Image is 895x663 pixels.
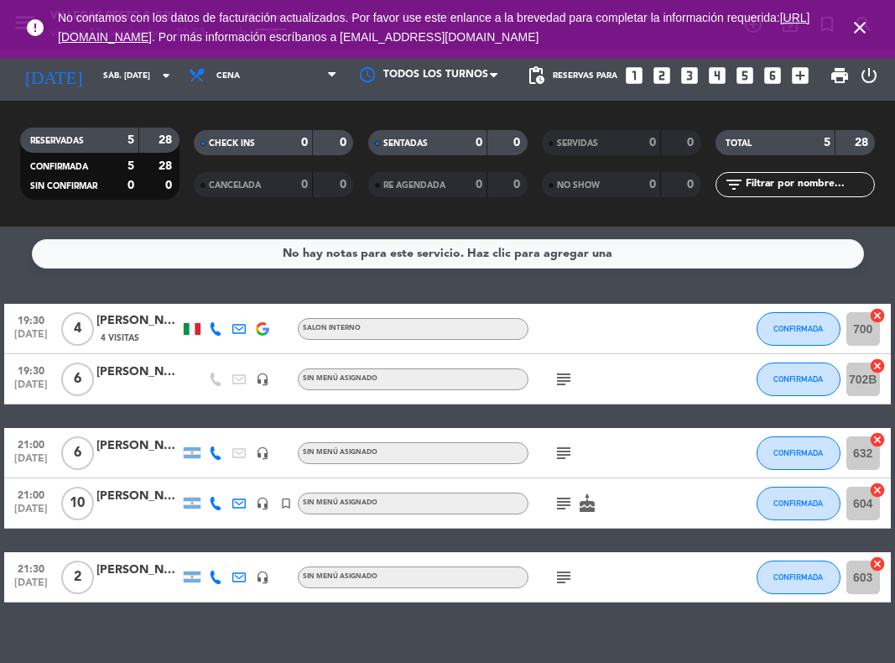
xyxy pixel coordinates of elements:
span: 6 [61,363,94,396]
span: No contamos con los datos de facturación actualizados. Por favor use este enlance a la brevedad p... [58,11,810,44]
span: 6 [61,436,94,470]
i: cancel [869,358,886,374]
i: add_box [789,65,811,86]
strong: 0 [301,179,308,191]
strong: 0 [127,180,134,191]
strong: 0 [165,180,175,191]
i: subject [554,493,574,514]
strong: 0 [687,137,697,149]
span: Sin menú asignado [303,499,377,506]
span: Sin menú asignado [303,375,377,382]
span: SALON INTERNO [303,325,361,331]
strong: 0 [513,137,523,149]
i: headset_mic [256,497,269,510]
i: cancel [869,307,886,324]
span: Sin menú asignado [303,449,377,456]
div: [PERSON_NAME] [96,363,180,382]
span: CONFIRMADA [773,499,823,508]
strong: 0 [649,137,656,149]
span: 2 [61,561,94,594]
span: Sin menú asignado [303,573,377,580]
i: cancel [869,556,886,572]
span: [DATE] [10,577,52,597]
a: [URL][DOMAIN_NAME] [58,11,810,44]
i: headset_mic [256,446,269,460]
i: subject [554,567,574,587]
span: CANCELADA [209,181,261,190]
span: 19:30 [10,310,52,329]
strong: 0 [476,137,482,149]
div: LOG OUT [856,50,882,101]
span: Cena [216,71,240,81]
button: CONFIRMADA [757,436,840,470]
span: [DATE] [10,453,52,472]
strong: 0 [340,137,350,149]
span: SIN CONFIRMAR [30,182,97,191]
strong: 0 [687,179,697,191]
strong: 0 [513,179,523,191]
input: Filtrar por nombre... [744,175,874,194]
i: cancel [869,431,886,448]
span: CONFIRMADA [773,448,823,457]
i: [DATE] [13,58,95,92]
strong: 28 [159,134,175,146]
i: arrow_drop_down [156,65,176,86]
strong: 0 [340,179,350,191]
i: close [850,18,870,38]
i: headset_mic [256,373,269,386]
span: RESERVADAS [30,137,84,145]
div: No hay notas para este servicio. Haz clic para agregar una [283,244,612,264]
span: pending_actions [526,65,546,86]
span: 4 [61,312,94,346]
span: CONFIRMADA [773,324,823,333]
span: 10 [61,487,94,520]
span: [DATE] [10,379,52,399]
i: looks_6 [762,65,783,86]
button: CONFIRMADA [757,487,840,520]
a: . Por más información escríbanos a [EMAIL_ADDRESS][DOMAIN_NAME] [152,30,539,44]
span: CONFIRMADA [773,572,823,582]
span: 21:00 [10,484,52,504]
span: NO SHOW [557,181,600,190]
span: 19:30 [10,360,52,379]
div: [PERSON_NAME] [96,561,180,580]
button: CONFIRMADA [757,312,840,346]
i: looks_5 [734,65,756,86]
strong: 5 [824,137,830,149]
div: [PERSON_NAME] [96,311,180,331]
i: turned_in_not [279,497,293,510]
strong: 5 [127,160,134,172]
span: [DATE] [10,329,52,348]
i: looks_two [651,65,673,86]
i: power_settings_new [859,65,879,86]
img: google-logo.png [256,322,269,336]
button: CONFIRMADA [757,561,840,594]
i: looks_4 [706,65,728,86]
i: cake [577,493,597,514]
span: 21:30 [10,558,52,577]
div: [PERSON_NAME] [96,436,180,456]
span: [DATE] [10,504,52,523]
i: looks_one [623,65,645,86]
span: RE AGENDADA [383,181,445,190]
strong: 5 [127,134,134,146]
i: subject [554,369,574,389]
span: CONFIRMADA [30,163,88,171]
i: error [25,18,45,38]
i: subject [554,443,574,463]
span: CHECK INS [209,139,255,148]
i: looks_3 [679,65,700,86]
span: 21:00 [10,434,52,453]
span: TOTAL [726,139,752,148]
span: CONFIRMADA [773,374,823,384]
strong: 0 [649,179,656,191]
div: [PERSON_NAME] [96,487,180,506]
i: headset_mic [256,571,269,584]
button: CONFIRMADA [757,363,840,396]
strong: 28 [159,160,175,172]
span: print [830,65,850,86]
span: SERVIDAS [557,139,598,148]
span: Reservas para [553,71,617,81]
strong: 28 [855,137,872,149]
span: SENTADAS [383,139,428,148]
